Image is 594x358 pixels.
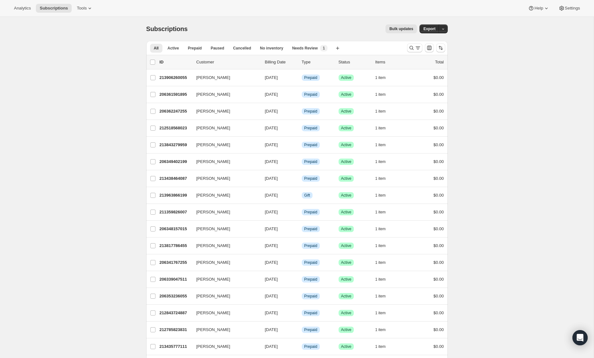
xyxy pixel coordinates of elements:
[375,208,393,217] button: 1 item
[534,6,543,11] span: Help
[196,175,230,182] span: [PERSON_NAME]
[304,109,317,114] span: Prepaid
[304,193,310,198] span: Gift
[433,243,444,248] span: $0.00
[524,4,553,13] button: Help
[375,344,386,349] span: 1 item
[265,159,278,164] span: [DATE]
[265,75,278,80] span: [DATE]
[160,342,444,351] div: 213435777111[PERSON_NAME][DATE]InfoPrepaidSuccessActive1 item$0.00
[302,59,333,65] div: Type
[433,142,444,147] span: $0.00
[375,191,393,200] button: 1 item
[160,90,444,99] div: 206361591895[PERSON_NAME][DATE]InfoPrepaidSuccessActive1 item$0.00
[572,330,588,345] div: Open Intercom Messenger
[375,109,386,114] span: 1 item
[196,293,230,299] span: [PERSON_NAME]
[341,210,352,215] span: Active
[375,59,407,65] div: Items
[375,275,393,284] button: 1 item
[433,75,444,80] span: $0.00
[196,310,230,316] span: [PERSON_NAME]
[375,75,386,80] span: 1 item
[333,44,343,53] button: Create new view
[341,344,352,349] span: Active
[193,325,256,335] button: [PERSON_NAME]
[265,193,278,198] span: [DATE]
[419,24,439,33] button: Export
[341,176,352,181] span: Active
[433,294,444,298] span: $0.00
[196,142,230,148] span: [PERSON_NAME]
[265,260,278,265] span: [DATE]
[304,277,317,282] span: Prepaid
[304,159,317,164] span: Prepaid
[73,4,97,13] button: Tools
[233,46,251,51] span: Cancelled
[555,4,584,13] button: Settings
[375,241,393,250] button: 1 item
[196,226,230,232] span: [PERSON_NAME]
[160,108,191,114] p: 206362247255
[160,73,444,82] div: 213906260055[PERSON_NAME][DATE]InfoPrepaidSuccessActive1 item$0.00
[375,92,386,97] span: 1 item
[304,344,317,349] span: Prepaid
[260,46,283,51] span: No inventory
[375,174,393,183] button: 1 item
[292,46,318,51] span: Needs Review
[196,243,230,249] span: [PERSON_NAME]
[304,126,317,131] span: Prepaid
[193,224,256,234] button: [PERSON_NAME]
[341,159,352,164] span: Active
[375,140,393,149] button: 1 item
[196,108,230,114] span: [PERSON_NAME]
[160,309,444,317] div: 212843724887[PERSON_NAME][DATE]InfoPrepaidSuccessActive1 item$0.00
[341,260,352,265] span: Active
[160,259,191,266] p: 206341767255
[154,46,159,51] span: All
[386,24,417,33] button: Bulk updates
[160,140,444,149] div: 213843279959[PERSON_NAME][DATE]InfoPrepaidSuccessActive1 item$0.00
[375,310,386,316] span: 1 item
[435,59,444,65] p: Total
[304,210,317,215] span: Prepaid
[265,92,278,97] span: [DATE]
[341,243,352,248] span: Active
[375,176,386,181] span: 1 item
[265,109,278,114] span: [DATE]
[375,193,386,198] span: 1 item
[160,343,191,350] p: 213435777111
[160,225,444,233] div: 206348157015[PERSON_NAME][DATE]InfoPrepaidSuccessActive1 item$0.00
[193,342,256,352] button: [PERSON_NAME]
[304,327,317,332] span: Prepaid
[433,260,444,265] span: $0.00
[196,192,230,199] span: [PERSON_NAME]
[265,226,278,231] span: [DATE]
[160,292,444,301] div: 206353236055[PERSON_NAME][DATE]InfoPrepaidSuccessActive1 item$0.00
[375,342,393,351] button: 1 item
[323,46,325,51] span: 1
[375,142,386,147] span: 1 item
[160,241,444,250] div: 213817786455[PERSON_NAME][DATE]InfoPrepaidSuccessActive1 item$0.00
[160,243,191,249] p: 213817786455
[196,125,230,131] span: [PERSON_NAME]
[160,276,191,283] p: 206339047511
[341,75,352,80] span: Active
[146,25,188,32] span: Subscriptions
[193,308,256,318] button: [PERSON_NAME]
[433,277,444,282] span: $0.00
[375,157,393,166] button: 1 item
[375,294,386,299] span: 1 item
[160,107,444,116] div: 206362247255[PERSON_NAME][DATE]InfoPrepaidSuccessActive1 item$0.00
[304,142,317,147] span: Prepaid
[36,4,72,13] button: Subscriptions
[375,210,386,215] span: 1 item
[193,106,256,116] button: [PERSON_NAME]
[304,243,317,248] span: Prepaid
[375,260,386,265] span: 1 item
[304,260,317,265] span: Prepaid
[265,277,278,282] span: [DATE]
[160,125,191,131] p: 212518568023
[423,26,435,31] span: Export
[196,327,230,333] span: [PERSON_NAME]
